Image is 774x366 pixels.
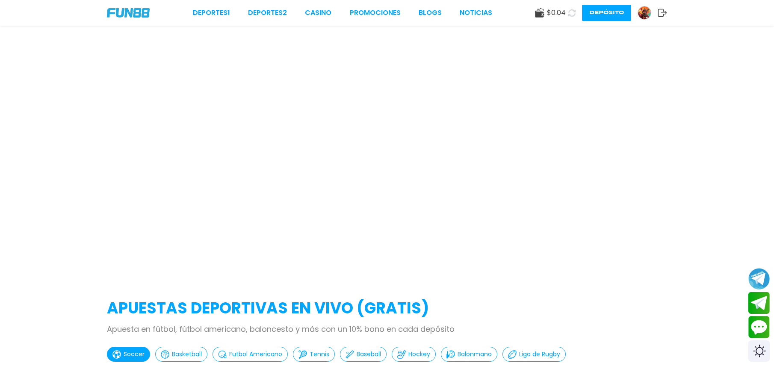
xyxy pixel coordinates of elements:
p: Apuesta en fútbol, fútbol americano, baloncesto y más con un 10% bono en cada depósito [107,323,667,335]
a: NOTICIAS [460,8,492,18]
button: Contact customer service [748,316,770,338]
h2: APUESTAS DEPORTIVAS EN VIVO (gratis) [107,297,667,320]
button: Baseball [340,347,387,362]
button: Basketball [155,347,207,362]
a: Avatar [638,6,658,20]
p: Futbol Americano [229,350,282,359]
a: CASINO [305,8,331,18]
p: Baseball [357,350,381,359]
button: Tennis [293,347,335,362]
a: Promociones [350,8,401,18]
button: Join telegram channel [748,268,770,290]
img: Company Logo [107,8,150,18]
div: Switch theme [748,340,770,362]
a: BLOGS [419,8,442,18]
img: Avatar [638,6,651,19]
p: Hockey [408,350,430,359]
p: Soccer [124,350,145,359]
button: Balonmano [441,347,497,362]
button: Depósito [582,5,631,21]
button: Hockey [392,347,436,362]
a: Deportes2 [248,8,287,18]
span: $ 0.04 [547,8,566,18]
button: Soccer [107,347,150,362]
button: Futbol Americano [213,347,288,362]
p: Balonmano [458,350,492,359]
button: Join telegram [748,292,770,314]
button: Liga de Rugby [502,347,566,362]
a: Deportes1 [193,8,230,18]
p: Basketball [172,350,202,359]
p: Tennis [310,350,329,359]
p: Liga de Rugby [519,350,560,359]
